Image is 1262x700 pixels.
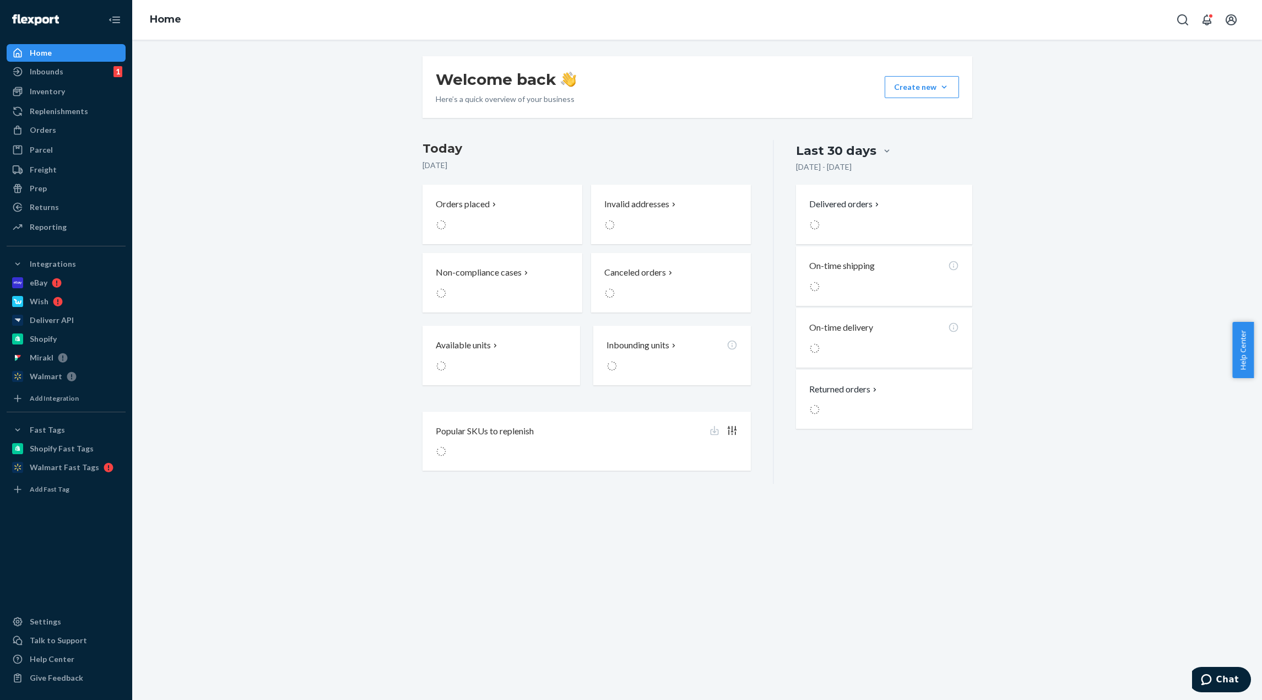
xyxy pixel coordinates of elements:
[7,390,126,407] a: Add Integration
[436,266,522,279] p: Non-compliance cases
[7,669,126,687] button: Give Feedback
[423,160,751,171] p: [DATE]
[30,183,47,194] div: Prep
[436,94,576,105] p: Here’s a quick overview of your business
[30,222,67,233] div: Reporting
[30,47,52,58] div: Home
[809,198,881,211] button: Delivered orders
[796,161,852,173] p: [DATE] - [DATE]
[7,121,126,139] a: Orders
[423,185,582,244] button: Orders placed
[30,394,79,403] div: Add Integration
[809,260,875,272] p: On-time shipping
[30,333,57,344] div: Shopify
[30,144,53,155] div: Parcel
[30,371,62,382] div: Walmart
[12,14,59,25] img: Flexport logo
[423,253,582,313] button: Non-compliance cases
[7,349,126,367] a: Mirakl
[7,274,126,292] a: eBay
[30,616,61,627] div: Settings
[436,69,576,89] h1: Welcome back
[7,368,126,385] a: Walmart
[30,654,74,665] div: Help Center
[1220,9,1242,31] button: Open account menu
[104,9,126,31] button: Close Navigation
[30,315,74,326] div: Deliverr API
[30,352,53,363] div: Mirakl
[30,484,69,494] div: Add Fast Tag
[30,66,63,77] div: Inbounds
[30,164,57,175] div: Freight
[30,672,83,683] div: Give Feedback
[809,383,879,396] button: Returned orders
[1196,9,1218,31] button: Open notifications
[7,293,126,310] a: Wish
[7,255,126,273] button: Integrations
[436,198,490,211] p: Orders placed
[30,125,56,136] div: Orders
[30,635,87,646] div: Talk to Support
[7,44,126,62] a: Home
[604,198,669,211] p: Invalid addresses
[1172,9,1194,31] button: Open Search Box
[30,259,76,270] div: Integrations
[7,218,126,236] a: Reporting
[796,142,876,159] div: Last 30 days
[1232,322,1254,378] button: Help Center
[1192,667,1251,694] iframe: Opens a widget where you can chat to one of our agents
[30,443,94,454] div: Shopify Fast Tags
[423,140,751,158] h3: Today
[561,72,576,87] img: hand-wave emoji
[436,425,534,438] p: Popular SKUs to replenish
[7,421,126,439] button: Fast Tags
[436,339,491,352] p: Available units
[7,63,126,80] a: Inbounds1
[113,66,122,77] div: 1
[30,86,65,97] div: Inventory
[423,326,580,385] button: Available units
[591,253,751,313] button: Canceled orders
[7,613,126,631] a: Settings
[7,198,126,216] a: Returns
[7,632,126,649] button: Talk to Support
[604,266,666,279] p: Canceled orders
[7,180,126,197] a: Prep
[30,462,99,473] div: Walmart Fast Tags
[30,106,88,117] div: Replenishments
[30,296,48,307] div: Wish
[30,277,47,288] div: eBay
[593,326,751,385] button: Inbounding units
[7,481,126,498] a: Add Fast Tag
[7,311,126,329] a: Deliverr API
[7,161,126,179] a: Freight
[591,185,751,244] button: Invalid addresses
[7,103,126,120] a: Replenishments
[606,339,669,352] p: Inbounding units
[7,650,126,668] a: Help Center
[7,330,126,348] a: Shopify
[30,424,65,435] div: Fast Tags
[150,13,181,25] a: Home
[7,459,126,476] a: Walmart Fast Tags
[809,321,873,334] p: On-time delivery
[141,4,190,36] ol: breadcrumbs
[7,440,126,457] a: Shopify Fast Tags
[7,141,126,159] a: Parcel
[30,202,59,213] div: Returns
[885,76,959,98] button: Create new
[7,83,126,100] a: Inventory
